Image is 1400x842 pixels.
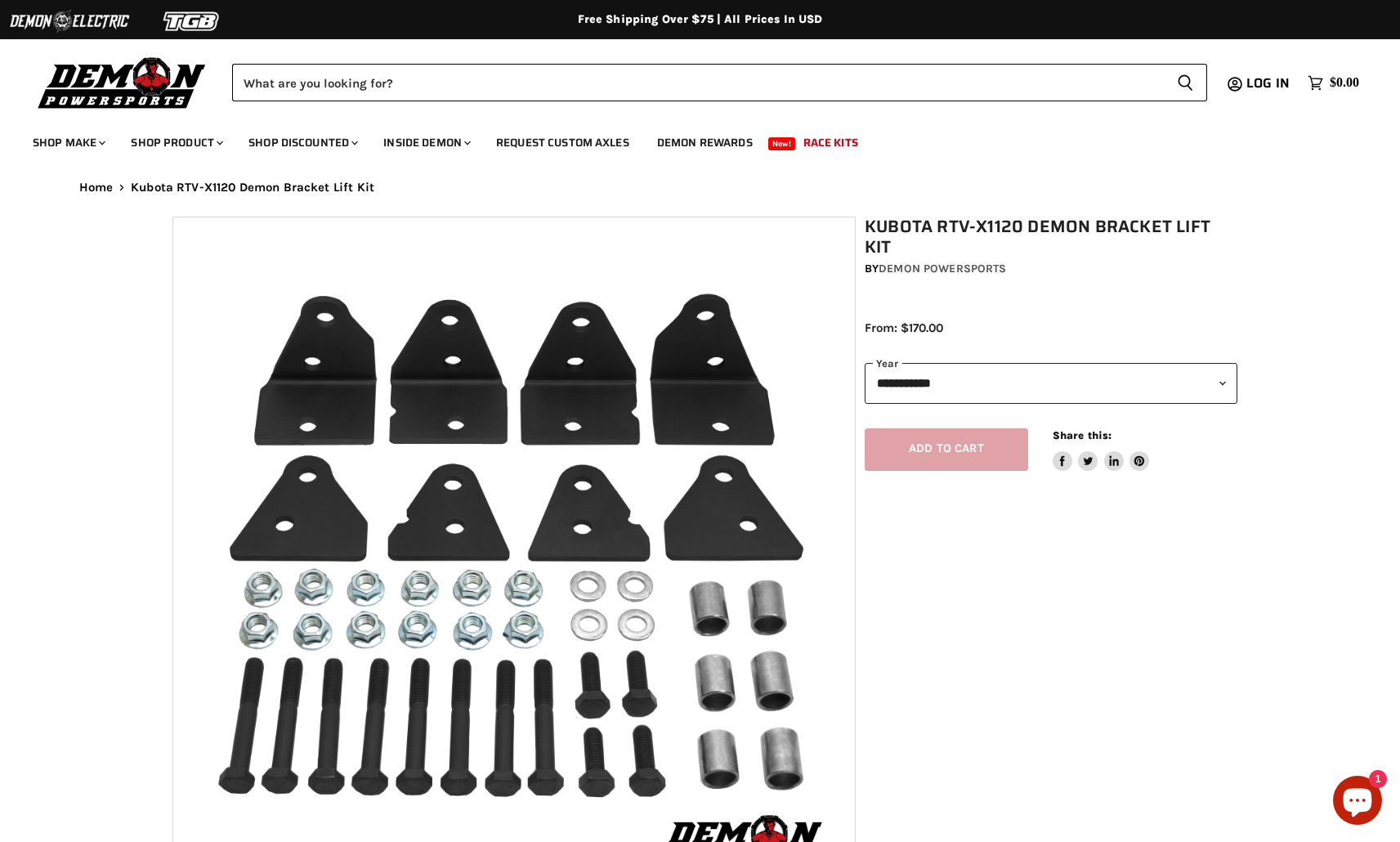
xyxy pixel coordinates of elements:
[79,181,114,195] a: Home
[1328,776,1387,829] inbox-online-store-chat: Shopify online store chat
[484,126,642,159] a: Request Custom Axles
[768,137,796,150] span: New!
[1053,428,1150,472] aside: Share this:
[865,217,1237,258] h1: Kubota RTV-X1120 Demon Bracket Lift Kit
[47,181,1354,195] nav: Breadcrumbs
[1246,73,1290,93] span: Log in
[131,181,374,195] span: Kubota RTV-X1120 Demon Bracket Lift Kit
[879,262,1006,275] a: Demon Powersports
[8,6,131,37] img: Demon Electric Logo 2
[1164,64,1207,101] button: Search
[865,363,1237,403] select: year
[236,126,368,159] a: Shop Discounted
[1053,429,1112,441] span: Share this:
[47,12,1354,27] div: Free Shipping Over $75 | All Prices In USD
[232,64,1207,101] form: Product
[131,6,253,37] img: TGB Logo 2
[1239,76,1299,91] a: Log in
[20,126,115,159] a: Shop Make
[865,320,943,335] span: From: $170.00
[119,126,233,159] a: Shop Product
[20,119,1355,159] ul: Main menu
[1299,71,1367,95] a: $0.00
[791,126,870,159] a: Race Kits
[371,126,481,159] a: Inside Demon
[1330,75,1359,91] span: $0.00
[865,260,1237,278] div: by
[33,53,212,111] img: Demon Powersports
[232,64,1164,101] input: Search
[645,126,765,159] a: Demon Rewards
